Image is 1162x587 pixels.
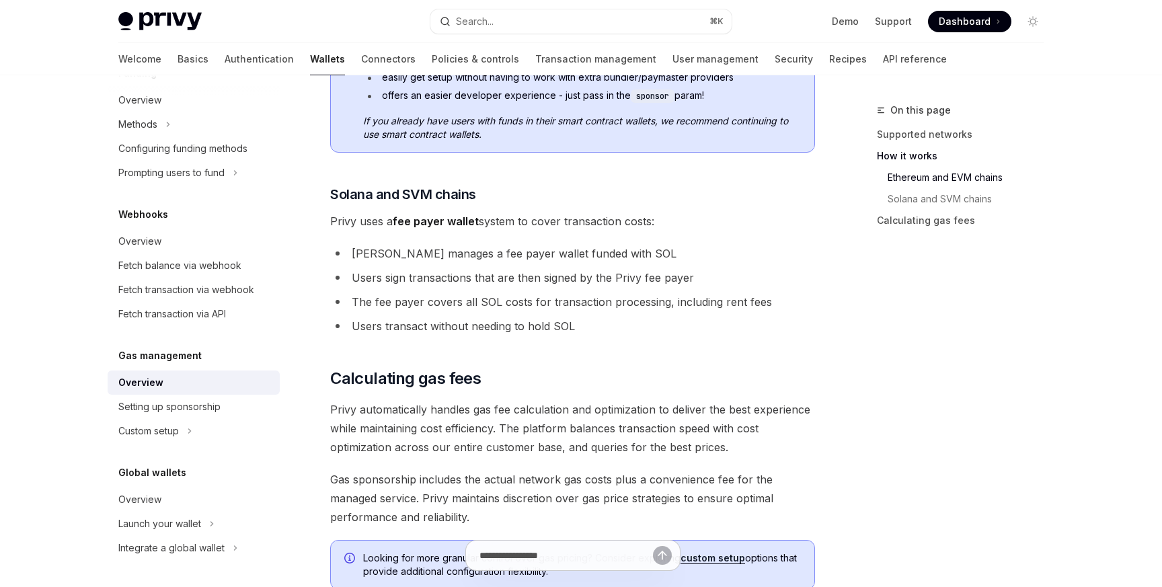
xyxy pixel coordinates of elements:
div: Overview [118,492,161,508]
a: Fetch balance via webhook [108,253,280,278]
span: Solana and SVM chains [330,185,476,204]
button: Toggle Prompting users to fund section [108,161,280,185]
button: Toggle Methods section [108,112,280,136]
button: Send message [653,546,672,565]
a: Basics [178,43,208,75]
a: Calculating gas fees [877,210,1054,231]
div: Prompting users to fund [118,165,225,181]
div: Fetch balance via webhook [118,258,241,274]
a: Connectors [361,43,416,75]
a: How it works [877,145,1054,167]
a: Security [775,43,813,75]
div: Overview [118,92,161,108]
span: Gas sponsorship includes the actual network gas costs plus a convenience fee for the managed serv... [330,470,815,526]
button: Open search [430,9,732,34]
span: Calculating gas fees [330,368,481,389]
li: Users sign transactions that are then signed by the Privy fee payer [330,268,815,287]
span: ⌘ K [709,16,724,27]
button: Toggle Custom setup section [108,419,280,443]
a: Setting up sponsorship [108,395,280,419]
span: Dashboard [939,15,991,28]
button: Toggle Launch your wallet section [108,512,280,536]
a: Supported networks [877,124,1054,145]
a: Ethereum and EVM chains [877,167,1054,188]
a: Overview [108,487,280,512]
a: User management [672,43,759,75]
a: Transaction management [535,43,656,75]
div: Fetch transaction via API [118,306,226,322]
strong: fee payer wallet [393,214,479,228]
a: Configuring funding methods [108,136,280,161]
div: Launch your wallet [118,516,201,532]
li: The fee payer covers all SOL costs for transaction processing, including rent fees [330,292,815,311]
div: Integrate a global wallet [118,540,225,556]
div: Custom setup [118,423,179,439]
em: If you already have users with funds in their smart contract wallets, we recommend continuing to ... [363,115,788,140]
a: Demo [832,15,859,28]
li: easily get setup without having to work with extra bundler/paymaster providers [363,71,801,84]
li: offers an easier developer experience - just pass in the param! [363,89,801,103]
div: Setting up sponsorship [118,399,221,415]
li: Users transact without needing to hold SOL [330,317,815,336]
a: Policies & controls [432,43,519,75]
button: Toggle dark mode [1022,11,1044,32]
h5: Gas management [118,348,202,364]
a: Overview [108,229,280,253]
code: sponsor [631,89,674,103]
div: Overview [118,375,163,391]
div: Overview [118,233,161,249]
div: Search... [456,13,494,30]
li: [PERSON_NAME] manages a fee payer wallet funded with SOL [330,244,815,263]
a: Overview [108,88,280,112]
a: Authentication [225,43,294,75]
h5: Webhooks [118,206,168,223]
div: Configuring funding methods [118,141,247,157]
input: Ask a question... [479,541,653,570]
div: Methods [118,116,157,132]
img: light logo [118,12,202,31]
div: Fetch transaction via webhook [118,282,254,298]
a: API reference [883,43,947,75]
button: Toggle Integrate a global wallet section [108,536,280,560]
a: Welcome [118,43,161,75]
span: On this page [890,102,951,118]
a: Support [875,15,912,28]
a: Fetch transaction via webhook [108,278,280,302]
a: Wallets [310,43,345,75]
a: Overview [108,370,280,395]
span: Privy uses a system to cover transaction costs: [330,212,815,231]
a: Dashboard [928,11,1011,32]
h5: Global wallets [118,465,186,481]
a: Solana and SVM chains [877,188,1054,210]
a: Fetch transaction via API [108,302,280,326]
a: Recipes [829,43,867,75]
span: Privy automatically handles gas fee calculation and optimization to deliver the best experience w... [330,400,815,457]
